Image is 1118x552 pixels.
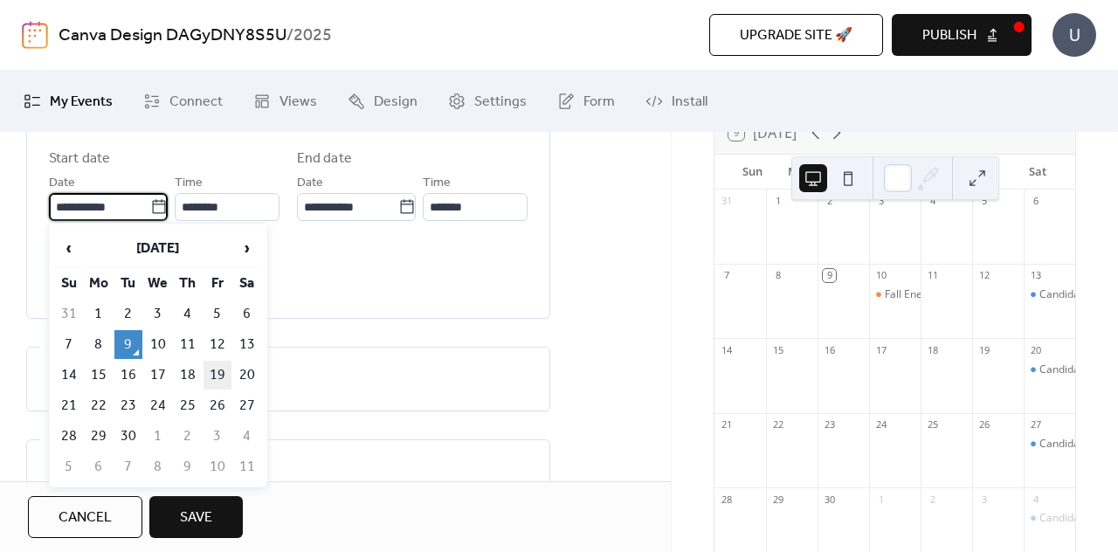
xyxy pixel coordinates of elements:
img: logo [22,21,48,49]
a: Design [335,78,431,125]
div: Start date [49,148,110,169]
td: 10 [144,330,172,359]
a: Views [240,78,330,125]
a: Settings [435,78,540,125]
div: Fri [966,155,1013,190]
th: Fr [204,269,231,298]
div: 18 [926,343,939,356]
td: 25 [174,391,202,420]
td: 26 [204,391,231,420]
td: 15 [85,361,113,390]
div: Fall Energizer [885,287,951,302]
div: 1 [874,493,887,506]
span: Time [423,173,451,194]
td: 7 [114,452,142,481]
div: 20 [1029,343,1042,356]
button: Upgrade site 🚀 [709,14,883,56]
td: 29 [85,422,113,451]
td: 23 [114,391,142,420]
div: 29 [771,493,784,506]
div: Wed [871,155,918,190]
td: 1 [85,300,113,328]
span: Design [374,92,418,113]
th: Sa [233,269,261,298]
div: 10 [874,269,887,282]
td: 27 [233,391,261,420]
a: Install [632,78,721,125]
span: Date and time [49,117,138,138]
div: U [1052,13,1096,57]
div: Candidate Coffee + Chat [1024,287,1075,302]
span: Time [175,173,203,194]
span: Settings [474,92,527,113]
button: Save [149,496,243,538]
td: 16 [114,361,142,390]
div: 24 [874,418,887,431]
td: 10 [204,452,231,481]
td: 11 [233,452,261,481]
div: 3 [874,195,887,208]
div: 25 [926,418,939,431]
td: 5 [55,452,83,481]
div: 2 [823,195,836,208]
div: 27 [1029,418,1042,431]
td: 21 [55,391,83,420]
div: Tue [824,155,871,190]
td: 1 [144,422,172,451]
td: 6 [233,300,261,328]
div: 3 [977,493,990,506]
span: Form [583,92,615,113]
td: 19 [204,361,231,390]
div: 12 [977,269,990,282]
div: Candidate Coffee + Chat [1024,511,1075,526]
td: 8 [85,330,113,359]
td: 9 [174,452,202,481]
td: 3 [204,422,231,451]
b: / [286,19,293,52]
div: 14 [720,343,733,356]
td: 13 [233,330,261,359]
td: 11 [174,330,202,359]
td: 9 [114,330,142,359]
div: 22 [771,418,784,431]
div: 5 [977,195,990,208]
button: Publish [892,14,1032,56]
a: Canva Design DAGyDNY8S5U [59,19,286,52]
td: 3 [144,300,172,328]
span: Cancel [59,507,112,528]
th: Mo [85,269,113,298]
div: 21 [720,418,733,431]
div: Sun [728,155,776,190]
span: Install [672,92,707,113]
div: End date [297,148,352,169]
div: Fall Energizer [869,287,921,302]
div: 4 [926,195,939,208]
a: Connect [130,78,236,125]
div: Candidate Coffee + Chat [1024,362,1075,377]
a: My Events [10,78,126,125]
td: 8 [144,452,172,481]
th: Th [174,269,202,298]
span: My Events [50,92,113,113]
th: Tu [114,269,142,298]
div: 8 [771,269,784,282]
div: 11 [926,269,939,282]
td: 7 [55,330,83,359]
div: 17 [874,343,887,356]
td: 18 [174,361,202,390]
td: 2 [174,422,202,451]
span: Views [279,92,317,113]
div: 7 [720,269,733,282]
div: Sat [1014,155,1061,190]
div: 28 [720,493,733,506]
td: 5 [204,300,231,328]
td: 4 [233,422,261,451]
td: 12 [204,330,231,359]
div: 31 [720,195,733,208]
span: Publish [922,25,977,46]
td: 2 [114,300,142,328]
div: Candidate Coffee + Chat [1024,437,1075,452]
div: 6 [1029,195,1042,208]
div: 30 [823,493,836,506]
div: 15 [771,343,784,356]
